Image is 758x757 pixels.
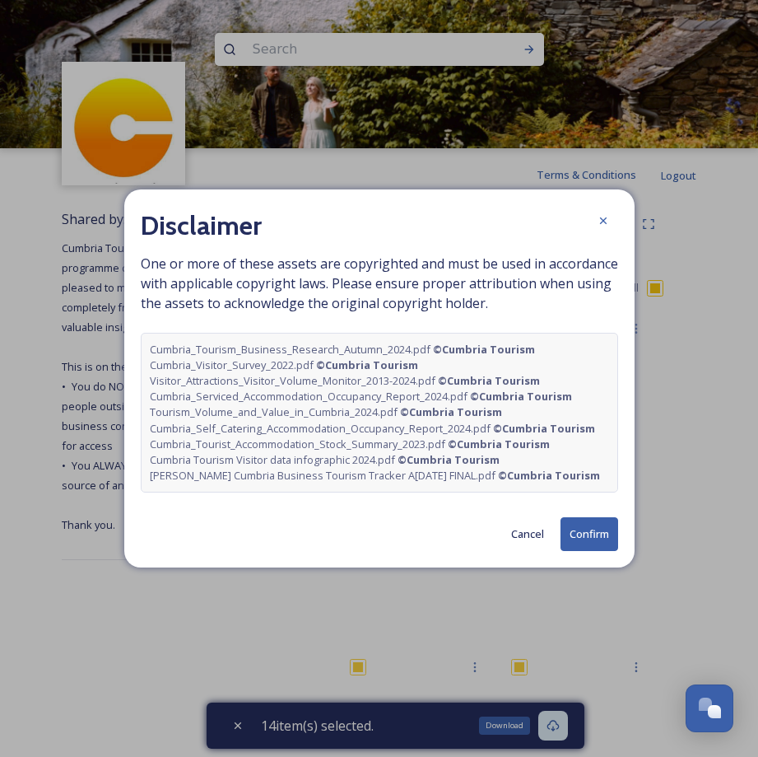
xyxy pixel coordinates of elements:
span: Cumbria_Serviced_Accommodation_Occupancy_Report_2024.pdf [150,389,572,404]
strong: © Cumbria Tourism [470,389,572,404]
span: Cumbria Tourism Visitor data infographic 2024.pdf [150,452,500,468]
span: Tourism_Volume_and_Value_in_Cumbria_2024.pdf [150,404,502,420]
span: Visitor_Attractions_Visitor_Volume_Monitor_2013-2024.pdf [150,373,540,389]
strong: © Cumbria Tourism [398,452,500,467]
button: Cancel [503,518,552,550]
strong: © Cumbria Tourism [448,437,550,451]
span: Cumbria_Tourist_Accommodation_Stock_Summary_2023.pdf [150,437,550,452]
button: Confirm [560,517,618,551]
strong: © Cumbria Tourism [438,373,540,388]
span: One or more of these assets are copyrighted and must be used in accordance with applicable copyri... [141,254,618,493]
button: Open Chat [686,685,733,732]
strong: © Cumbria Tourism [493,421,595,436]
strong: © Cumbria Tourism [316,357,418,372]
strong: © Cumbria Tourism [400,404,502,419]
strong: © Cumbria Tourism [498,468,600,483]
span: Cumbria_Tourism_Business_Research_Autumn_2024.pdf [150,342,535,357]
span: [PERSON_NAME] Cumbria Business Tourism Tracker A[DATE] FINAL.pdf [150,468,600,484]
span: Cumbria_Visitor_Survey_2022.pdf [150,357,418,373]
h2: Disclaimer [141,206,262,245]
span: Cumbria_Self_Catering_Accommodation_Occupancy_Report_2024.pdf [150,421,595,437]
strong: © Cumbria Tourism [433,342,535,357]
